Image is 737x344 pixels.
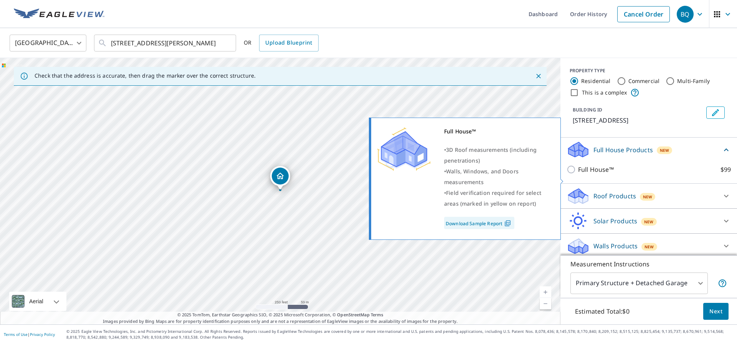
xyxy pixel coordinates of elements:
[593,216,637,226] p: Solar Products
[444,166,551,188] div: •
[444,126,551,137] div: Full House™
[644,219,653,225] span: New
[444,189,541,207] span: Field verification required for select areas (marked in yellow on report)
[570,67,728,74] div: PROPERTY TYPE
[337,312,369,317] a: OpenStreetMap
[567,237,731,255] div: Walls ProductsNew
[660,147,669,153] span: New
[265,38,312,48] span: Upload Blueprint
[444,217,514,229] a: Download Sample Report
[720,165,731,174] p: $99
[593,241,638,251] p: Walls Products
[27,292,46,311] div: Aerial
[628,77,660,85] label: Commercial
[643,194,652,200] span: New
[677,6,694,23] div: BQ
[718,279,727,288] span: Your report will include the primary structure and a detached garage if one exists.
[444,145,551,166] div: •
[177,312,383,318] span: © 2025 TomTom, Earthstar Geographics SIO, © 2025 Microsoft Corporation, ©
[371,312,383,317] a: Terms
[578,165,614,174] p: Full House™
[570,259,727,269] p: Measurement Instructions
[677,77,710,85] label: Multi-Family
[244,35,319,52] div: OR
[567,141,731,159] div: Full House ProductsNew
[10,32,86,54] div: [GEOGRAPHIC_DATA]
[270,166,290,190] div: Dropped pin, building 1, Residential property, 940 Wellesley Place Dr Chesterfield, MO 63017
[259,35,318,52] a: Upload Blueprint
[706,106,725,119] button: Edit building 1
[593,191,636,201] p: Roof Products
[581,77,611,85] label: Residential
[709,307,722,316] span: Next
[66,329,733,340] p: © 2025 Eagle View Technologies, Inc. and Pictometry International Corp. All Rights Reserved. Repo...
[573,116,703,125] p: [STREET_ADDRESS]
[111,32,220,54] input: Search by address or latitude-longitude
[569,303,636,320] p: Estimated Total: $0
[593,145,653,155] p: Full House Products
[582,89,627,96] label: This is a complex
[644,244,654,250] span: New
[35,72,256,79] p: Check that the address is accurate, then drag the marker over the correct structure.
[617,6,670,22] a: Cancel Order
[444,146,537,164] span: 3D Roof measurements (including penetrations)
[14,8,104,20] img: EV Logo
[540,298,551,309] a: Current Level 17, Zoom Out
[573,106,602,113] p: BUILDING ID
[502,220,513,227] img: Pdf Icon
[540,286,551,298] a: Current Level 17, Zoom In
[9,292,66,311] div: Aerial
[377,126,431,172] img: Premium
[4,332,55,337] p: |
[444,188,551,209] div: •
[570,273,708,294] div: Primary Structure + Detached Garage
[30,332,55,337] a: Privacy Policy
[703,303,729,320] button: Next
[567,212,731,230] div: Solar ProductsNew
[444,168,519,186] span: Walls, Windows, and Doors measurements
[567,187,731,205] div: Roof ProductsNew
[534,71,544,81] button: Close
[4,332,28,337] a: Terms of Use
